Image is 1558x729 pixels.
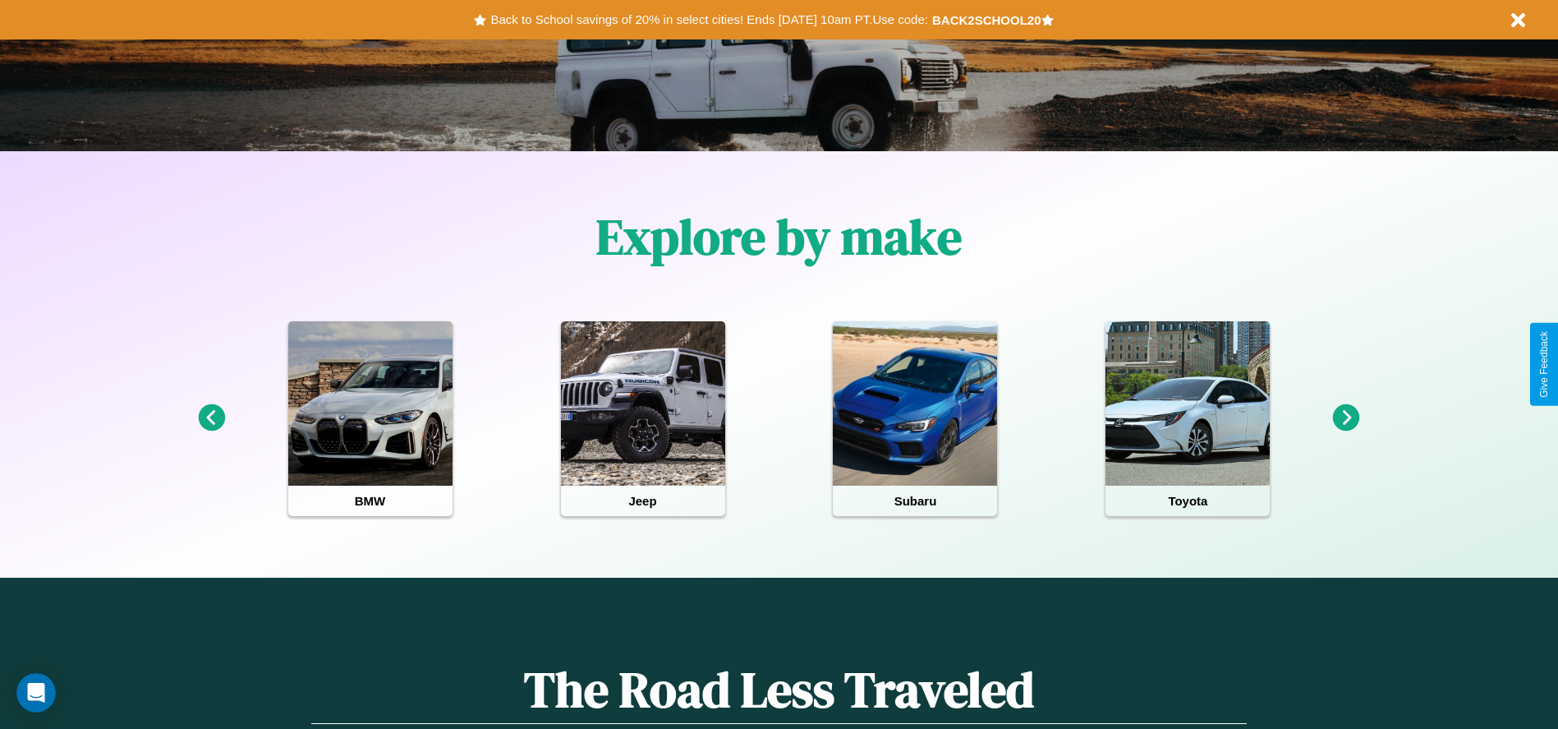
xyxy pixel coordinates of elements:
[561,486,725,516] h4: Jeep
[833,486,997,516] h4: Subaru
[16,673,56,713] iframe: Intercom live chat
[311,656,1246,724] h1: The Road Less Traveled
[596,203,962,270] h1: Explore by make
[1105,486,1270,516] h4: Toyota
[1538,331,1550,398] div: Give Feedback
[486,8,931,31] button: Back to School savings of 20% in select cities! Ends [DATE] 10am PT.Use code:
[932,13,1041,27] b: BACK2SCHOOL20
[288,486,453,516] h4: BMW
